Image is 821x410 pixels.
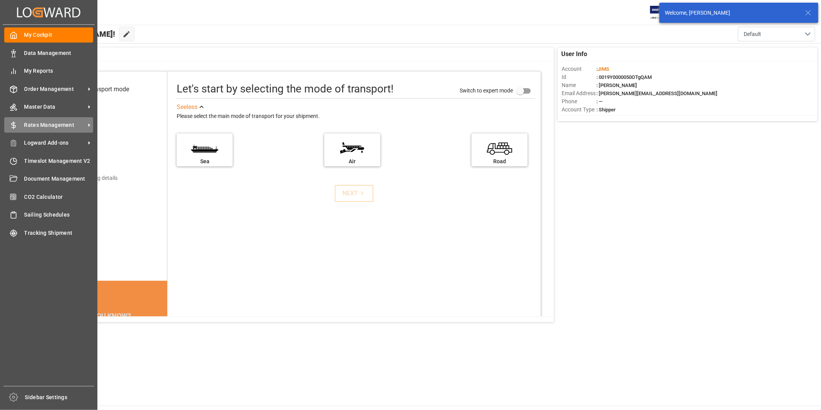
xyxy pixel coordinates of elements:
span: Phone [562,97,596,106]
span: Switch to expert mode [460,87,513,94]
span: My Cockpit [24,31,94,39]
span: Name [562,81,596,89]
a: Timeslot Management V2 [4,153,93,168]
span: Tracking Shipment [24,229,94,237]
span: : 0019Y0000050OTgQAM [596,74,652,80]
div: Let's start by selecting the mode of transport! [177,81,393,97]
span: CO2 Calculator [24,193,94,201]
div: Add shipping details [69,174,118,182]
button: open menu [738,27,815,41]
a: CO2 Calculator [4,189,93,204]
span: Hello [PERSON_NAME]! [32,27,115,41]
span: : [PERSON_NAME] [596,82,637,88]
span: My Reports [24,67,94,75]
a: My Reports [4,63,93,79]
span: JIMS [598,66,609,72]
div: Sea [181,157,229,166]
span: Rates Management [24,121,85,129]
span: Id [562,73,596,81]
span: Email Address [562,89,596,97]
span: Document Management [24,175,94,183]
div: Air [328,157,376,166]
div: Select transport mode [69,85,129,94]
a: Tracking Shipment [4,225,93,240]
span: : [596,66,609,72]
a: Data Management [4,45,93,60]
div: Road [475,157,524,166]
div: Please select the main mode of transport for your shipment. [177,112,535,121]
div: DID YOU KNOW? [43,308,168,324]
div: NEXT [342,189,366,198]
span: Account Type [562,106,596,114]
span: Sidebar Settings [25,393,94,401]
span: User Info [562,50,588,59]
span: Timeslot Management V2 [24,157,94,165]
a: Document Management [4,171,93,186]
a: My Cockpit [4,27,93,43]
span: Data Management [24,49,94,57]
span: Account [562,65,596,73]
span: Order Management [24,85,85,93]
span: Default [744,30,761,38]
img: Exertis%20JAM%20-%20Email%20Logo.jpg_1722504956.jpg [650,6,677,19]
span: : Shipper [596,107,616,113]
a: Sailing Schedules [4,207,93,222]
span: Sailing Schedules [24,211,94,219]
div: Welcome, [PERSON_NAME] [665,9,798,17]
span: : [PERSON_NAME][EMAIL_ADDRESS][DOMAIN_NAME] [596,91,717,96]
div: See less [177,102,198,112]
span: Logward Add-ons [24,139,85,147]
button: NEXT [335,185,373,202]
span: Master Data [24,103,85,111]
span: : — [596,99,603,104]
